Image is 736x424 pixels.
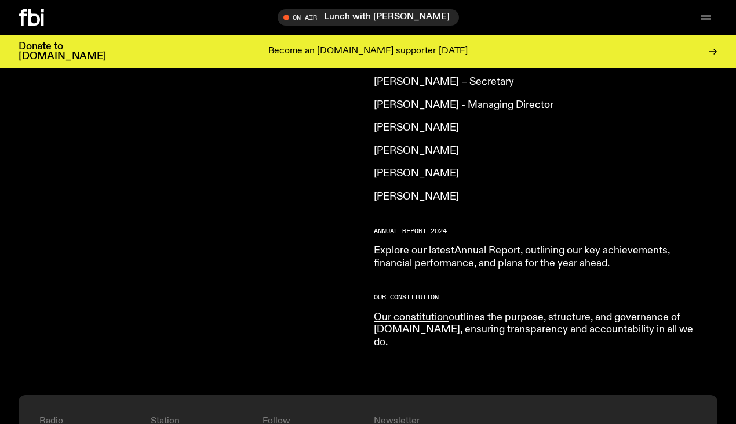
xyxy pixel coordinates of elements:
p: [PERSON_NAME] [374,122,708,135]
a: Our constitution [374,312,449,322]
p: Become an [DOMAIN_NAME] supporter [DATE] [268,46,468,57]
h2: Annual report 2024 [374,228,708,234]
p: outlines the purpose, structure, and governance of [DOMAIN_NAME], ensuring transparency and accou... [374,311,708,349]
h2: Our Constitution [374,294,708,300]
p: [PERSON_NAME] - Managing Director [374,99,708,112]
p: Explore our latest , outlining our key achievements, financial performance, and plans for the yea... [374,245,708,270]
p: [PERSON_NAME] – Secretary [374,76,708,89]
h3: Donate to [DOMAIN_NAME] [19,42,106,61]
p: [PERSON_NAME] [374,191,708,204]
p: [PERSON_NAME] [374,168,708,180]
p: [PERSON_NAME] [374,145,708,158]
a: Annual Report [454,245,520,256]
button: On AirLunch with [PERSON_NAME] [278,9,459,26]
